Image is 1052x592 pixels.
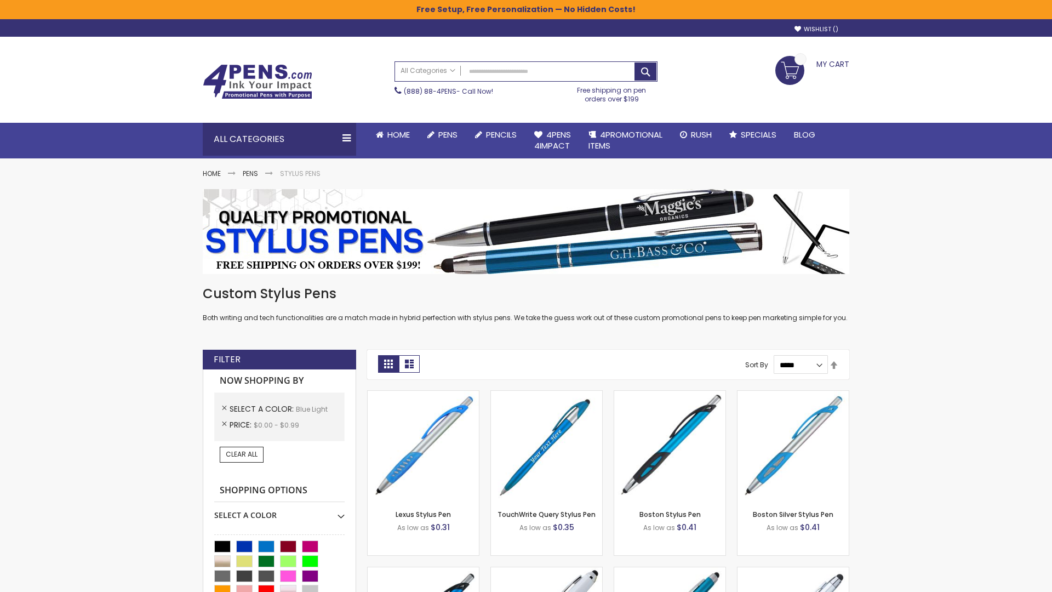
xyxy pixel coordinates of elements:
[203,285,849,323] div: Both writing and tech functionalities are a match made in hybrid perfection with stylus pens. We ...
[614,390,725,400] a: Boston Stylus Pen-Blue - Light
[243,169,258,178] a: Pens
[525,123,580,158] a: 4Pens4impact
[404,87,493,96] span: - Call Now!
[785,123,824,147] a: Blog
[721,123,785,147] a: Specials
[486,129,517,140] span: Pencils
[368,391,479,502] img: Lexus Stylus Pen-Blue - Light
[753,510,833,519] a: Boston Silver Stylus Pen
[214,369,345,392] strong: Now Shopping by
[498,510,596,519] a: TouchWrite Query Stylus Pen
[220,447,264,462] a: Clear All
[614,567,725,576] a: Lory Metallic Stylus Pen-Blue - Light
[203,169,221,178] a: Home
[230,419,254,430] span: Price
[214,502,345,521] div: Select A Color
[794,129,815,140] span: Blog
[214,479,345,503] strong: Shopping Options
[431,522,450,533] span: $0.31
[737,567,849,576] a: Silver Cool Grip Stylus Pen-Blue - Light
[671,123,721,147] a: Rush
[737,390,849,400] a: Boston Silver Stylus Pen-Blue - Light
[378,355,399,373] strong: Grid
[203,189,849,274] img: Stylus Pens
[203,123,356,156] div: All Categories
[491,390,602,400] a: TouchWrite Query Stylus Pen-Blue Light
[534,129,571,151] span: 4Pens 4impact
[368,567,479,576] a: Lexus Metallic Stylus Pen-Blue - Light
[367,123,419,147] a: Home
[395,62,461,80] a: All Categories
[491,567,602,576] a: Kimberly Logo Stylus Pens-LT-Blue
[401,66,455,75] span: All Categories
[614,391,725,502] img: Boston Stylus Pen-Blue - Light
[553,522,574,533] span: $0.35
[745,360,768,369] label: Sort By
[491,391,602,502] img: TouchWrite Query Stylus Pen-Blue Light
[691,129,712,140] span: Rush
[214,354,241,366] strong: Filter
[466,123,525,147] a: Pencils
[741,129,776,140] span: Specials
[203,64,312,99] img: 4Pens Custom Pens and Promotional Products
[226,449,258,459] span: Clear All
[588,129,662,151] span: 4PROMOTIONAL ITEMS
[566,82,658,104] div: Free shipping on pen orders over $199
[387,129,410,140] span: Home
[677,522,696,533] span: $0.41
[519,523,551,532] span: As low as
[737,391,849,502] img: Boston Silver Stylus Pen-Blue - Light
[639,510,701,519] a: Boston Stylus Pen
[800,522,820,533] span: $0.41
[368,390,479,400] a: Lexus Stylus Pen-Blue - Light
[280,169,321,178] strong: Stylus Pens
[397,523,429,532] span: As low as
[230,403,296,414] span: Select A Color
[767,523,798,532] span: As low as
[203,285,849,303] h1: Custom Stylus Pens
[643,523,675,532] span: As low as
[296,405,328,414] span: Blue Light
[396,510,451,519] a: Lexus Stylus Pen
[254,420,299,430] span: $0.00 - $0.99
[419,123,466,147] a: Pens
[438,129,458,140] span: Pens
[404,87,456,96] a: (888) 88-4PENS
[580,123,671,158] a: 4PROMOTIONALITEMS
[794,25,838,33] a: Wishlist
